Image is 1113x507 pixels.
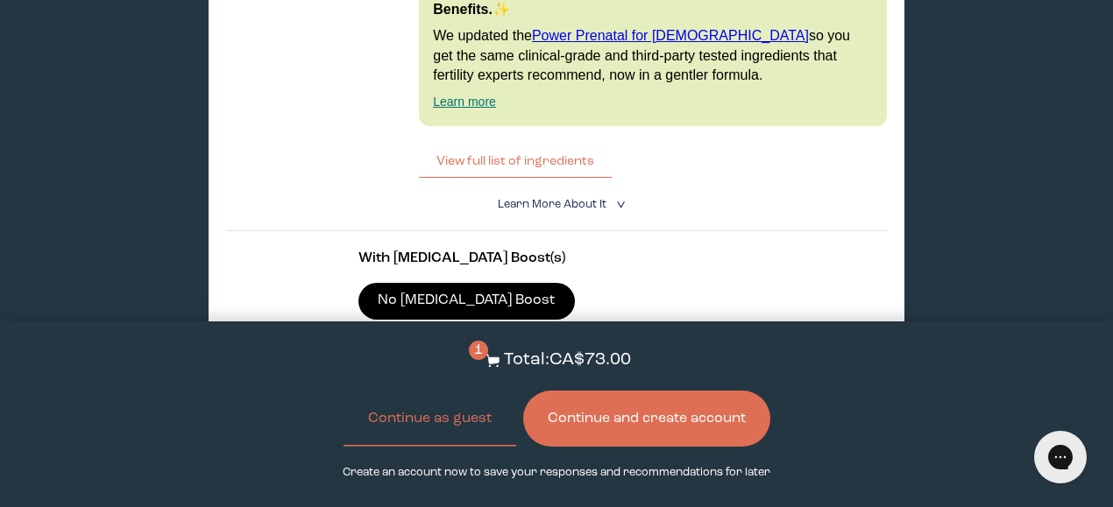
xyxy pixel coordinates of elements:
button: Continue and create account [523,391,770,447]
i: < [611,200,627,209]
p: Total: CA$73.00 [504,348,631,373]
button: View full list of ingredients [419,144,612,179]
a: Learn more [433,95,496,109]
p: Create an account now to save your responses and recommendations for later [343,464,770,481]
a: Power Prenatal for [DEMOGRAPHIC_DATA] [532,28,809,43]
button: Continue as guest [344,391,516,447]
label: No [MEDICAL_DATA] Boost [358,283,575,320]
iframe: Gorgias live chat messenger [1025,425,1095,489]
p: With [MEDICAL_DATA] Boost(s) [358,249,755,269]
p: We updated the so you get the same clinical-grade and third-party tested ingredients that fertili... [433,26,873,85]
span: 1 [469,341,488,360]
summary: Learn More About it < [498,196,615,213]
span: Learn More About it [498,199,606,210]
